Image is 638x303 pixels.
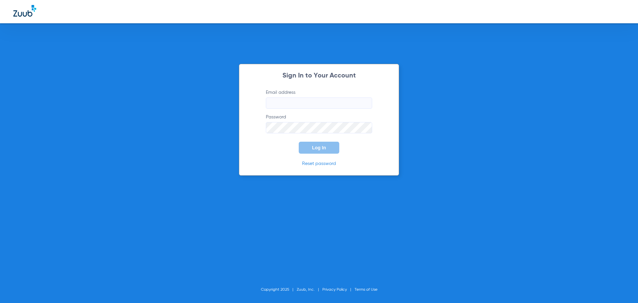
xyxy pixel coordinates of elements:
span: Log In [312,145,326,150]
a: Privacy Policy [322,288,347,292]
label: Password [266,114,372,133]
input: Password [266,122,372,133]
a: Terms of Use [355,288,377,292]
a: Reset password [302,161,336,166]
li: Zuub, Inc. [297,286,322,293]
li: Copyright 2025 [261,286,297,293]
label: Email address [266,89,372,109]
button: Log In [299,142,339,154]
h2: Sign In to Your Account [256,73,382,79]
input: Email address [266,97,372,109]
img: Zuub Logo [13,5,36,17]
